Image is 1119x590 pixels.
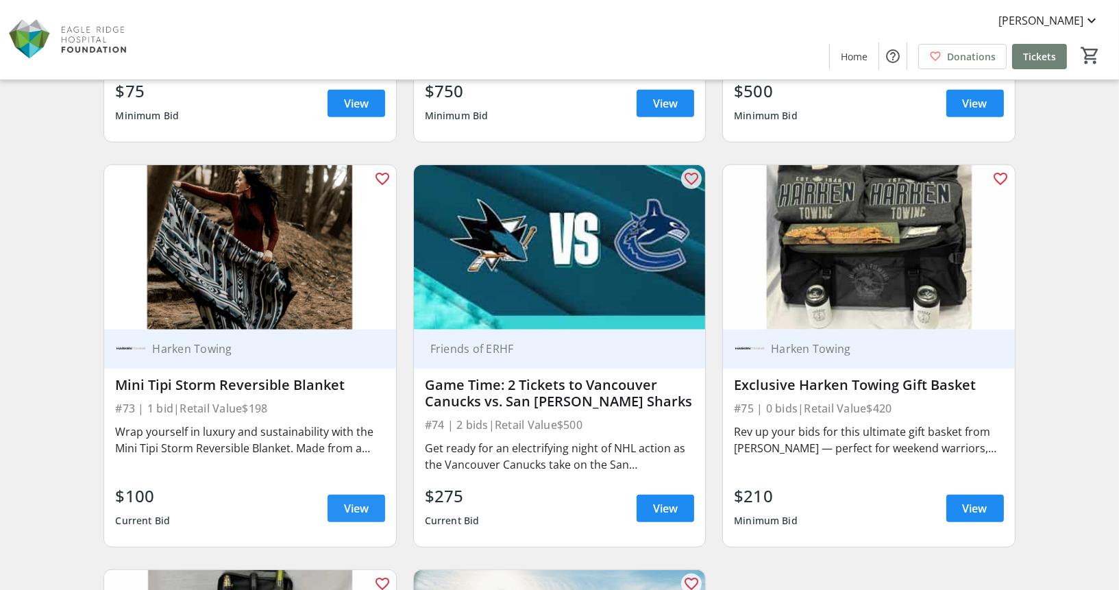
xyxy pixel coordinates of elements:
[998,12,1083,29] span: [PERSON_NAME]
[918,44,1007,69] a: Donations
[1078,43,1103,68] button: Cart
[830,44,878,69] a: Home
[879,42,907,70] button: Help
[425,79,489,103] div: $750
[734,508,798,533] div: Minimum Bid
[425,508,480,533] div: Current Bid
[653,95,678,112] span: View
[425,342,678,356] div: Friends of ERHF
[8,5,130,74] img: Eagle Ridge Hospital Foundation's Logo
[115,377,384,393] div: Mini Tipi Storm Reversible Blanket
[734,79,798,103] div: $500
[1012,44,1067,69] a: Tickets
[637,90,694,117] a: View
[946,495,1004,522] a: View
[115,103,179,128] div: Minimum Bid
[344,95,369,112] span: View
[946,90,1004,117] a: View
[947,49,996,64] span: Donations
[374,171,391,187] mat-icon: favorite_outline
[734,333,765,365] img: Harken Towing
[147,342,368,356] div: Harken Towing
[963,500,987,517] span: View
[653,500,678,517] span: View
[425,415,694,434] div: #74 | 2 bids | Retail Value $500
[734,399,1003,418] div: #75 | 0 bids | Retail Value $420
[414,165,705,329] img: Game Time: 2 Tickets to Vancouver Canucks vs. San Jose Sharks
[734,423,1003,456] div: Rev up your bids for this ultimate gift basket from [PERSON_NAME] — perfect for weekend warriors,...
[963,95,987,112] span: View
[683,171,700,187] mat-icon: favorite_outline
[115,484,170,508] div: $100
[841,49,868,64] span: Home
[328,495,385,522] a: View
[328,90,385,117] a: View
[115,399,384,418] div: #73 | 1 bid | Retail Value $198
[765,342,987,356] div: Harken Towing
[1023,49,1056,64] span: Tickets
[987,10,1111,32] button: [PERSON_NAME]
[115,423,384,456] div: Wrap yourself in luxury and sustainability with the Mini Tipi Storm Reversible Blanket. Made from...
[723,165,1014,329] img: Exclusive Harken Towing Gift Basket
[425,377,694,410] div: Game Time: 2 Tickets to Vancouver Canucks vs. San [PERSON_NAME] Sharks
[115,79,179,103] div: $75
[425,440,694,473] div: Get ready for an electrifying night of NHL action as the Vancouver Canucks take on the San [PERSO...
[115,333,147,365] img: Harken Towing
[734,377,1003,393] div: Exclusive Harken Towing Gift Basket
[734,484,798,508] div: $210
[425,484,480,508] div: $275
[104,165,395,329] img: Mini Tipi Storm Reversible Blanket
[734,103,798,128] div: Minimum Bid
[993,171,1009,187] mat-icon: favorite_outline
[115,508,170,533] div: Current Bid
[637,495,694,522] a: View
[344,500,369,517] span: View
[425,103,489,128] div: Minimum Bid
